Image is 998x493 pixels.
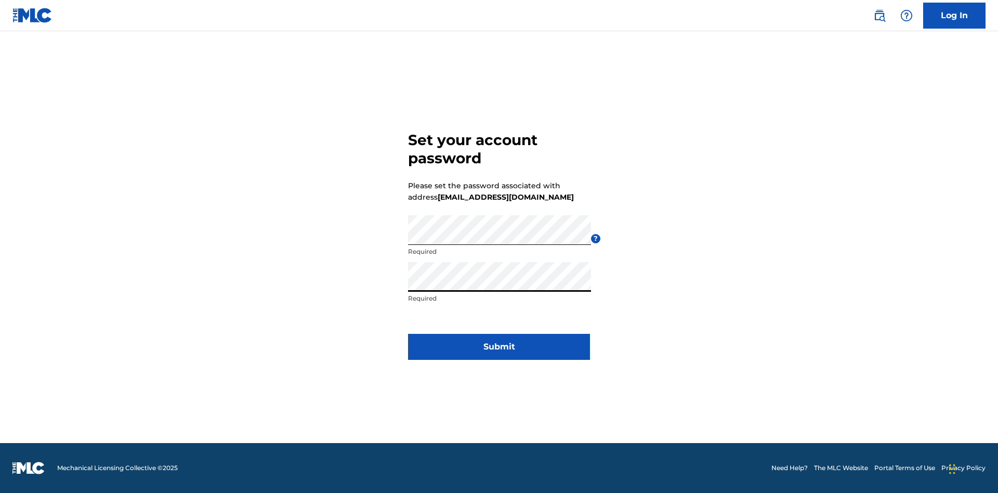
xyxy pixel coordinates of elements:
[874,463,935,473] a: Portal Terms of Use
[408,131,590,167] h3: Set your account password
[771,463,808,473] a: Need Help?
[946,443,998,493] iframe: Chat Widget
[900,9,913,22] img: help
[12,462,45,474] img: logo
[814,463,868,473] a: The MLC Website
[408,334,590,360] button: Submit
[408,294,591,303] p: Required
[12,8,52,23] img: MLC Logo
[949,453,955,485] div: Drag
[873,9,886,22] img: search
[869,5,890,26] a: Public Search
[408,180,574,203] p: Please set the password associated with address
[941,463,986,473] a: Privacy Policy
[591,234,600,243] span: ?
[438,192,574,202] strong: [EMAIL_ADDRESS][DOMAIN_NAME]
[57,463,178,473] span: Mechanical Licensing Collective © 2025
[408,247,591,256] p: Required
[896,5,917,26] div: Help
[923,3,986,29] a: Log In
